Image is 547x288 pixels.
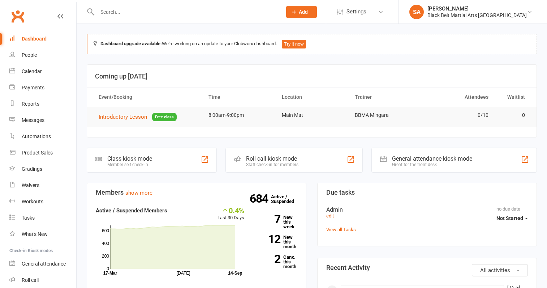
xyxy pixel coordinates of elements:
a: View all Tasks [326,227,356,232]
input: Search... [95,7,277,17]
span: Add [299,9,308,15]
div: Black Belt Martial Arts [GEOGRAPHIC_DATA] [427,12,527,18]
strong: 7 [255,214,280,225]
button: All activities [472,264,528,276]
a: Automations [9,128,76,145]
div: Workouts [22,199,43,204]
h3: Due tasks [326,189,528,196]
button: Not Started [496,212,528,225]
span: Settings [346,4,366,20]
h3: Members [96,189,297,196]
a: What's New [9,226,76,242]
a: Clubworx [9,7,27,25]
div: Payments [22,85,44,90]
strong: Active / Suspended Members [96,207,167,214]
div: [PERSON_NAME] [427,5,527,12]
th: Time [202,88,275,106]
span: All activities [480,267,510,274]
td: Main Mat [275,107,349,124]
td: 0/10 [422,107,495,124]
a: Product Sales [9,145,76,161]
h3: Recent Activity [326,264,528,271]
td: 8:00am-9:00pm [202,107,275,124]
div: We're working on an update to your Clubworx dashboard. [87,34,537,54]
a: Tasks [9,210,76,226]
th: Waitlist [495,88,531,106]
td: BBMA Mingara [348,107,422,124]
span: Free class [152,113,177,121]
div: Admin [326,206,528,213]
a: Dashboard [9,31,76,47]
th: Location [275,88,349,106]
strong: 684 [250,193,271,204]
a: Gradings [9,161,76,177]
div: SA [409,5,424,19]
div: Messages [22,117,44,123]
button: Introductory LessonFree class [99,113,177,122]
th: Trainer [348,88,422,106]
strong: 2 [255,254,280,264]
div: 0.4% [217,206,244,214]
div: General attendance [22,261,66,267]
a: show more [125,190,152,196]
span: Not Started [496,215,523,221]
th: Attendees [422,88,495,106]
div: Class kiosk mode [107,155,152,162]
div: Last 30 Days [217,206,244,222]
button: Add [286,6,317,18]
div: Roll call kiosk mode [246,155,298,162]
div: General attendance kiosk mode [392,155,472,162]
a: People [9,47,76,63]
a: edit [326,213,334,219]
strong: 12 [255,234,280,245]
a: Payments [9,80,76,96]
button: Try it now [282,40,306,48]
a: 12New this month [255,235,297,249]
div: Waivers [22,182,39,188]
span: Introductory Lesson [99,114,147,120]
a: 684Active / Suspended [271,189,303,209]
div: Gradings [22,166,42,172]
strong: Dashboard upgrade available: [100,41,162,46]
div: People [22,52,37,58]
div: Automations [22,134,51,139]
a: Workouts [9,194,76,210]
h3: Coming up [DATE] [95,73,529,80]
a: 7New this week [255,215,297,229]
div: Roll call [22,277,39,283]
div: Member self check-in [107,162,152,167]
div: Dashboard [22,36,47,42]
div: Great for the front desk [392,162,472,167]
th: Event/Booking [92,88,202,106]
div: Calendar [22,68,42,74]
a: Calendar [9,63,76,80]
a: General attendance kiosk mode [9,256,76,272]
div: Product Sales [22,150,53,156]
div: Staff check-in for members [246,162,298,167]
a: Messages [9,112,76,128]
div: What's New [22,231,48,237]
td: 0 [495,107,531,124]
a: Reports [9,96,76,112]
a: 2Canx. this month [255,255,297,269]
a: Waivers [9,177,76,194]
div: Tasks [22,215,35,221]
div: Reports [22,101,39,107]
